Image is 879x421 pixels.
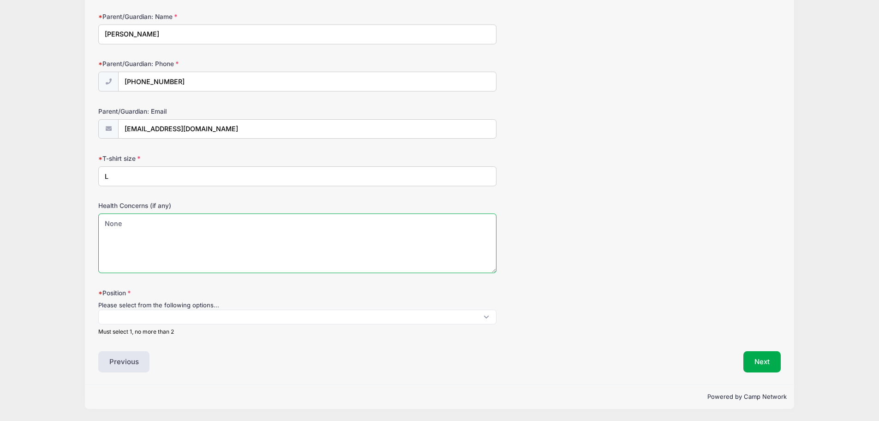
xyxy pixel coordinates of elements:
[103,315,108,323] textarea: Search
[118,119,496,139] input: email@email.com
[118,72,496,92] input: (xxx) xxx-xxxx
[98,351,150,372] button: Previous
[98,288,326,298] label: Position
[98,107,326,116] label: Parent/Guardian: Email
[98,201,326,210] label: Health Concerns (if any)
[743,351,781,372] button: Next
[98,59,326,68] label: Parent/Guardian: Phone
[92,392,787,402] p: Powered by Camp Network
[98,301,496,310] div: Please select from the following options...
[98,154,326,163] label: T-shirt size
[98,12,326,21] label: Parent/Guardian: Name
[98,328,496,336] div: Must select 1, no more than 2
